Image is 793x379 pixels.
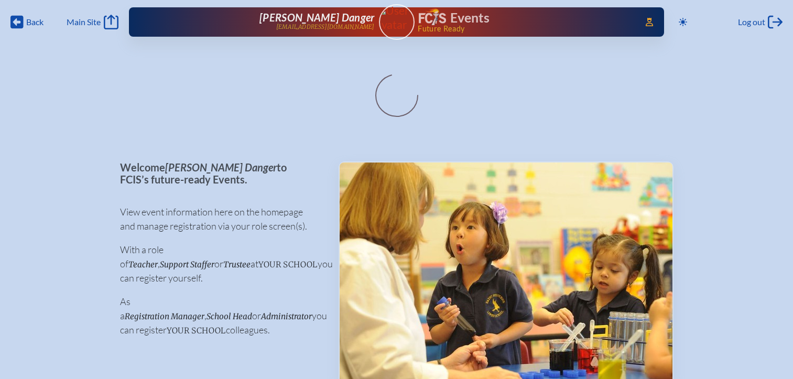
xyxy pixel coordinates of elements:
span: Back [26,17,44,27]
span: Teacher [128,259,158,269]
div: FCIS Events — Future ready [419,8,631,33]
span: Main Site [67,17,101,27]
a: Main Site [67,15,118,29]
span: Administrator [261,311,312,321]
span: Support Staffer [160,259,214,269]
a: [PERSON_NAME] Danger[EMAIL_ADDRESS][DOMAIN_NAME] [162,12,375,33]
img: User Avatar [374,4,419,31]
span: your school [258,259,318,269]
span: Trustee [223,259,251,269]
span: School Head [207,311,252,321]
span: [PERSON_NAME] Danger [165,161,277,174]
span: Registration Manager [125,311,204,321]
span: Future Ready [418,25,631,33]
p: View event information here on the homepage and manage registration via your role screen(s). [120,205,322,233]
a: User Avatar [379,4,415,40]
p: [EMAIL_ADDRESS][DOMAIN_NAME] [276,24,375,30]
p: With a role of , or at you can register yourself. [120,243,322,285]
span: Log out [738,17,765,27]
p: As a , or you can register colleagues. [120,295,322,337]
span: your school [167,326,226,335]
span: [PERSON_NAME] Danger [259,11,374,24]
p: Welcome to FCIS’s future-ready Events. [120,161,322,185]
